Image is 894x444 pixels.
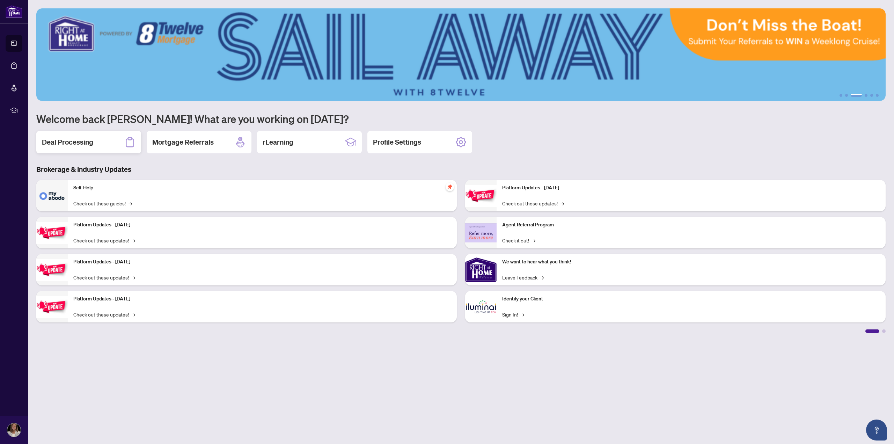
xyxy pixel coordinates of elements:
button: 5 [870,94,873,97]
span: → [540,274,544,281]
button: Open asap [866,420,887,441]
p: Self-Help [73,184,451,192]
h2: Profile Settings [373,137,421,147]
img: Self-Help [36,180,68,211]
img: Slide 2 [36,8,886,101]
a: Check out these guides!→ [73,199,132,207]
img: We want to hear what you think! [465,254,497,285]
img: Agent Referral Program [465,223,497,242]
span: → [132,274,135,281]
button: 2 [845,94,848,97]
span: → [532,236,535,244]
img: Platform Updates - June 23, 2025 [465,185,497,207]
img: Profile Icon [7,423,21,437]
img: logo [6,5,22,18]
p: We want to hear what you think! [502,258,880,266]
p: Platform Updates - [DATE] [73,295,451,303]
a: Check out these updates!→ [73,236,135,244]
span: → [560,199,564,207]
h2: Mortgage Referrals [152,137,214,147]
h1: Welcome back [PERSON_NAME]! What are you working on [DATE]? [36,112,886,125]
h2: rLearning [263,137,293,147]
p: Platform Updates - [DATE] [73,258,451,266]
a: Check out these updates!→ [502,199,564,207]
h3: Brokerage & Industry Updates [36,165,886,174]
img: Platform Updates - July 8, 2025 [36,296,68,318]
button: 4 [865,94,867,97]
p: Platform Updates - [DATE] [502,184,880,192]
h2: Deal Processing [42,137,93,147]
span: → [129,199,132,207]
img: Identify your Client [465,291,497,322]
a: Sign In!→ [502,311,524,318]
p: Identify your Client [502,295,880,303]
span: → [132,311,135,318]
img: Platform Updates - July 21, 2025 [36,259,68,281]
a: Check out these updates!→ [73,274,135,281]
button: 6 [876,94,879,97]
a: Check it out!→ [502,236,535,244]
a: Leave Feedback→ [502,274,544,281]
p: Platform Updates - [DATE] [73,221,451,229]
button: 3 [851,94,862,97]
span: → [521,311,524,318]
p: Agent Referral Program [502,221,880,229]
button: 1 [840,94,842,97]
a: Check out these updates!→ [73,311,135,318]
span: → [132,236,135,244]
img: Platform Updates - September 16, 2025 [36,222,68,244]
span: pushpin [446,183,454,191]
